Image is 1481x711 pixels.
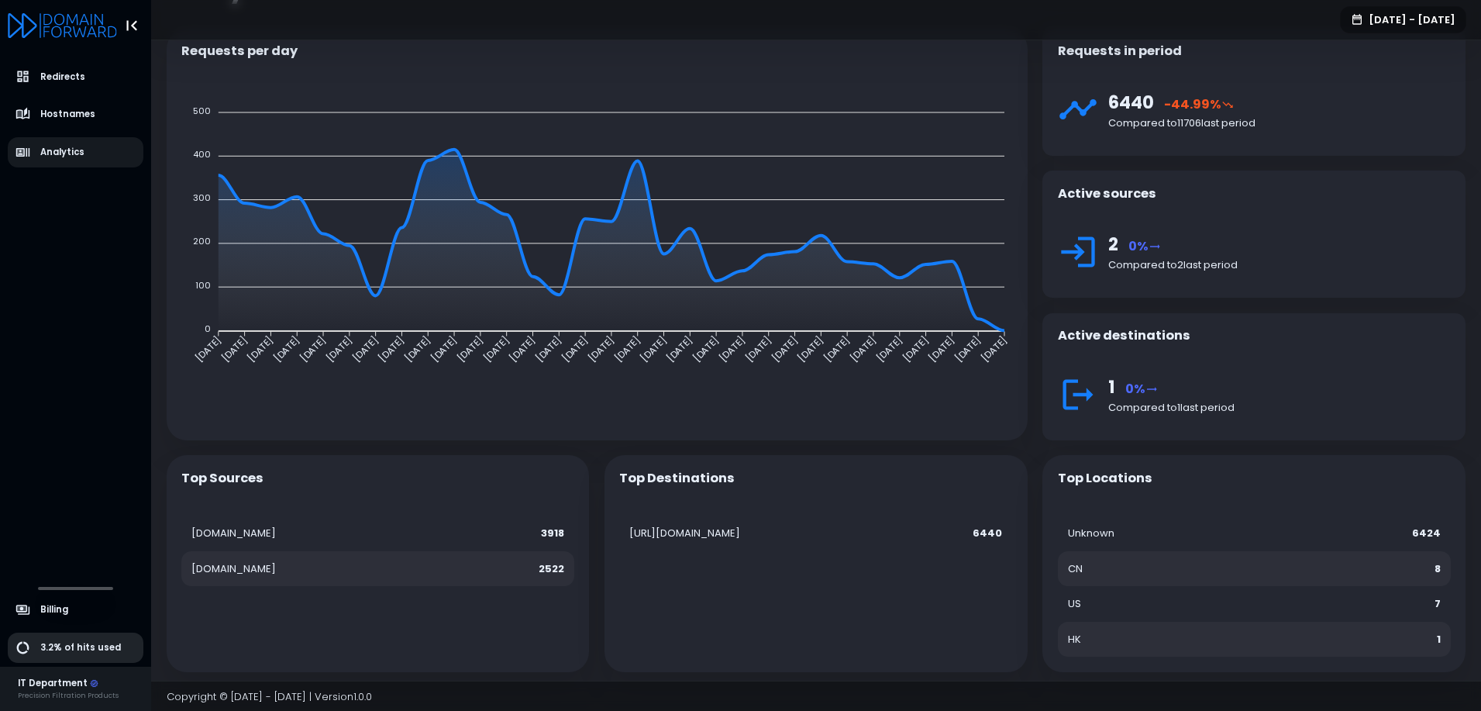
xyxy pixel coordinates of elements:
strong: 8 [1435,561,1441,576]
tspan: [DATE] [926,333,957,364]
button: Toggle Aside [117,11,146,40]
tspan: [DATE] [480,333,511,364]
div: Compared to 1 last period [1108,400,1451,416]
strong: 3918 [541,526,564,540]
div: Compared to 11706 last period [1108,116,1451,131]
div: Precision Filtration Products [18,690,119,701]
img: tab_domain_overview_orange.svg [42,90,54,102]
tspan: [DATE] [952,333,983,364]
td: Unknown [1058,516,1285,551]
span: 0% [1128,237,1161,255]
tspan: [DATE] [298,333,329,364]
span: Analytics [40,146,84,159]
tspan: [DATE] [219,333,250,364]
h5: Top Destinations [619,471,735,486]
span: -44.99% [1164,95,1234,113]
div: IT Department [18,677,119,691]
a: Redirects [8,62,144,92]
h4: Active destinations [1058,328,1190,343]
a: Logo [8,14,117,35]
tspan: [DATE] [455,333,486,364]
div: Compared to 2 last period [1108,257,1451,273]
img: logo_orange.svg [25,25,37,37]
h5: Top Sources [181,471,263,486]
tspan: [DATE] [507,333,538,364]
div: v 4.0.25 [43,25,76,37]
tspan: [DATE] [429,333,460,364]
a: Analytics [8,137,144,167]
tspan: [DATE] [848,333,879,364]
tspan: [DATE] [533,333,564,364]
tspan: 500 [193,104,211,116]
span: Copyright © [DATE] - [DATE] | Version 1.0.0 [167,689,372,703]
tspan: [DATE] [795,333,826,364]
td: CN [1058,551,1285,587]
td: HK [1058,622,1285,658]
td: [DOMAIN_NAME] [181,516,455,551]
tspan: 200 [193,235,211,247]
div: 2 [1108,231,1451,257]
tspan: [DATE] [691,333,722,364]
tspan: 400 [193,147,211,160]
tspan: [DATE] [821,333,852,364]
span: Billing [40,603,68,616]
td: US [1058,586,1285,622]
td: [DOMAIN_NAME] [181,551,455,587]
span: 3.2% of hits used [40,641,121,654]
tspan: [DATE] [560,333,591,364]
strong: 2522 [539,561,564,576]
tspan: [DATE] [874,333,905,364]
td: [URL][DOMAIN_NAME] [619,516,904,551]
button: [DATE] - [DATE] [1340,6,1466,33]
tspan: [DATE] [376,333,407,364]
strong: 6440 [973,526,1002,540]
span: 0% [1125,380,1158,398]
strong: 1 [1437,632,1441,647]
span: Redirects [40,71,85,84]
a: Hostnames [8,99,144,129]
img: tab_keywords_by_traffic_grey.svg [154,90,167,102]
tspan: [DATE] [324,333,355,364]
div: Domain: [DOMAIN_NAME] [40,40,170,53]
strong: 6424 [1412,526,1441,540]
tspan: [DATE] [769,333,800,364]
a: Billing [8,595,144,625]
tspan: [DATE] [245,333,276,364]
tspan: [DATE] [271,333,302,364]
tspan: [DATE] [979,333,1010,364]
div: 6440 [1108,89,1451,116]
tspan: 300 [193,192,211,204]
strong: 7 [1435,596,1441,611]
tspan: [DATE] [638,333,669,364]
div: Keywords by Traffic [171,91,261,102]
tspan: 100 [195,278,211,291]
h5: Top Locations [1058,471,1152,486]
h4: Requests in period [1058,43,1182,59]
tspan: [DATE] [402,333,433,364]
tspan: [DATE] [611,333,642,364]
div: 1 [1108,374,1451,400]
div: Domain Overview [59,91,139,102]
tspan: [DATE] [586,333,617,364]
tspan: [DATE] [743,333,774,364]
tspan: [DATE] [664,333,695,364]
tspan: [DATE] [900,333,931,364]
tspan: [DATE] [717,333,748,364]
img: website_grey.svg [25,40,37,53]
h5: Requests per day [181,43,298,59]
a: 3.2% of hits used [8,633,144,663]
span: Hostnames [40,108,95,121]
tspan: [DATE] [193,333,224,364]
h4: Active sources [1058,186,1156,202]
tspan: 0 [205,322,211,334]
tspan: [DATE] [350,333,381,364]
